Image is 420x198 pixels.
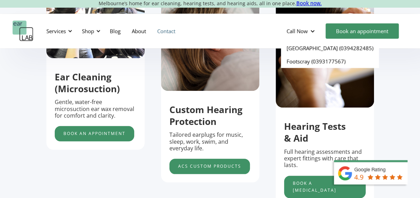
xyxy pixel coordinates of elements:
a: Book an appointment [326,23,399,39]
div: Shop [78,21,102,41]
strong: Custom Hearing Protection [169,103,243,128]
nav: Call Now [281,41,379,68]
a: [GEOGRAPHIC_DATA] (0394282485) [281,41,379,55]
a: acs custom products [169,159,250,174]
p: Gentle, water-free microsuction ear wax removal for comfort and clarity. [55,99,136,119]
a: Book an appointment [55,126,134,141]
strong: Hearing Tests & Aid [284,120,346,144]
a: About [126,21,152,41]
a: Book a [MEDICAL_DATA] [284,176,366,198]
strong: Ear Cleaning (Microsuction) [55,71,120,95]
a: Contact [152,21,181,41]
p: Full hearing assessments and expert fittings with care that lasts. [284,149,366,169]
div: Services [46,27,66,34]
div: Call Now [281,21,322,41]
div: Call Now [287,27,308,34]
div: Shop [82,27,94,34]
div: Services [42,21,74,41]
p: Tailored earplugs for music, sleep, work, swim, and everyday life. [169,132,251,152]
a: Blog [104,21,126,41]
a: home [13,21,33,41]
a: Footscray (0393177567) [281,55,379,68]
